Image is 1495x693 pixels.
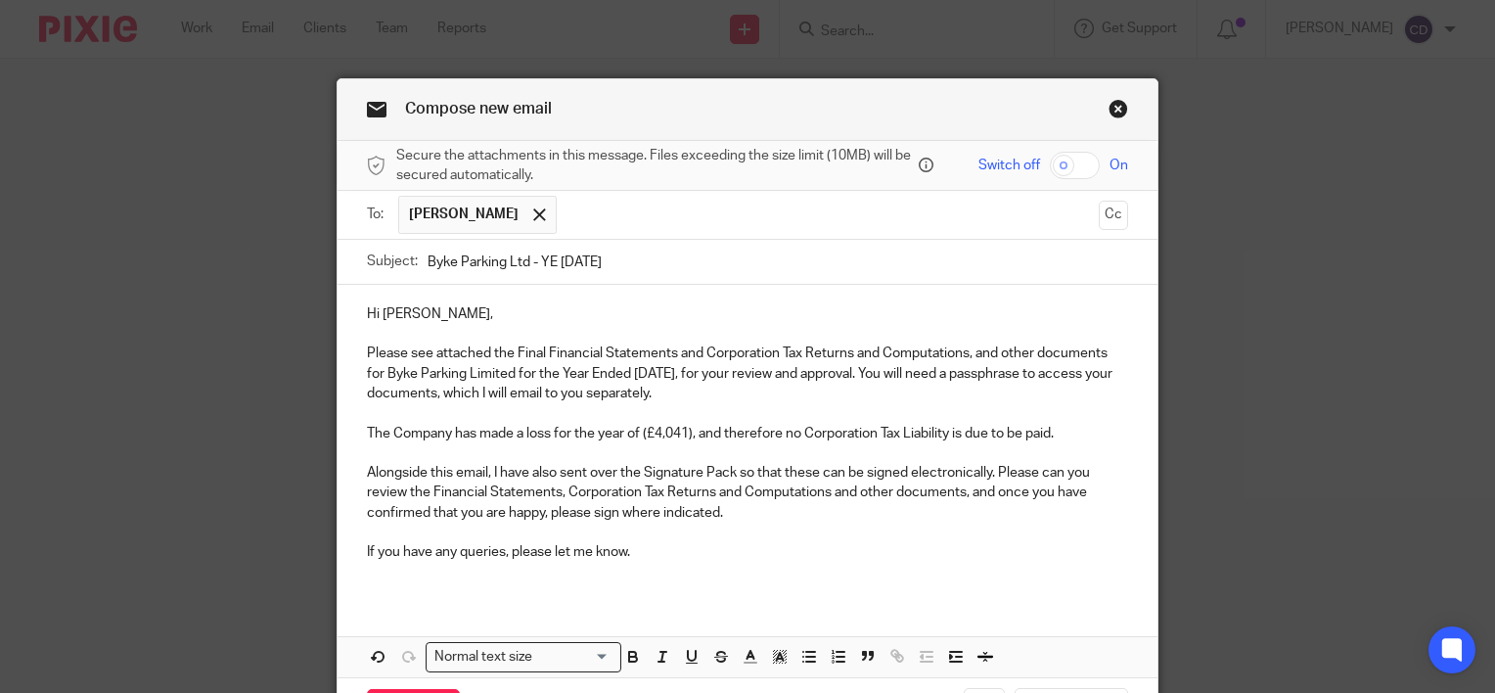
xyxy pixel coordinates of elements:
a: Close this dialog window [1109,99,1128,125]
p: Alongside this email, I have also sent over the Signature Pack so that these can be signed electr... [367,463,1128,523]
span: Normal text size [430,647,537,668]
p: The Company has made a loss for the year of (£4,041), and therefore no Corporation Tax Liability ... [367,424,1128,443]
span: Compose new email [405,101,552,116]
div: Search for option [426,642,621,672]
p: Hi [PERSON_NAME], [367,304,1128,324]
button: Cc [1099,201,1128,230]
input: Search for option [539,647,610,668]
label: Subject: [367,252,418,271]
p: Please see attached the Final Financial Statements and Corporation Tax Returns and Computations, ... [367,344,1128,403]
label: To: [367,205,388,224]
span: Switch off [978,156,1040,175]
p: If you have any queries, please let me know. [367,542,1128,562]
span: [PERSON_NAME] [409,205,519,224]
span: Secure the attachments in this message. Files exceeding the size limit (10MB) will be secured aut... [396,146,914,186]
span: On [1110,156,1128,175]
